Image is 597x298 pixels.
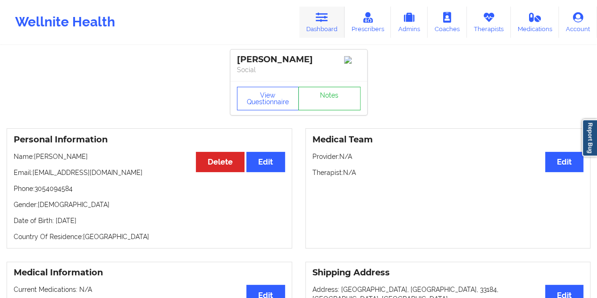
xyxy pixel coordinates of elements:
button: Delete [196,152,244,172]
button: Edit [246,152,285,172]
a: Therapists [467,7,511,38]
img: Image%2Fplaceholer-image.png [344,56,361,64]
a: Report Bug [582,119,597,157]
p: Provider: N/A [312,152,584,161]
div: [PERSON_NAME] [237,54,361,65]
a: Medications [511,7,559,38]
p: Social [237,65,361,74]
a: Dashboard [299,7,345,38]
p: Date of Birth: [DATE] [14,216,285,225]
p: Therapist: N/A [312,168,584,177]
p: Gender: [DEMOGRAPHIC_DATA] [14,200,285,209]
p: Name: [PERSON_NAME] [14,152,285,161]
a: Prescribers [345,7,391,38]
button: View Questionnaire [237,87,299,110]
h3: Shipping Address [312,267,584,278]
a: Admins [391,7,428,38]
a: Account [559,7,597,38]
h3: Medical Team [312,134,584,145]
p: Country Of Residence: [GEOGRAPHIC_DATA] [14,232,285,241]
a: Notes [298,87,361,110]
p: Email: [EMAIL_ADDRESS][DOMAIN_NAME] [14,168,285,177]
p: Current Medications: N/A [14,285,285,294]
button: Edit [545,152,583,172]
a: Coaches [428,7,467,38]
h3: Medical Information [14,267,285,278]
h3: Personal Information [14,134,285,145]
p: Phone: 3054094584 [14,184,285,193]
